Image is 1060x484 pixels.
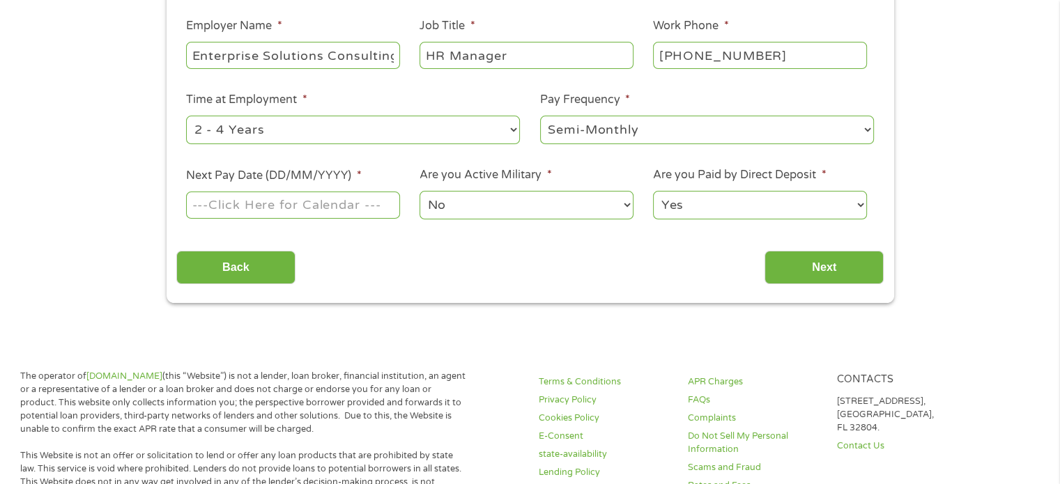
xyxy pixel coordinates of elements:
a: Cookies Policy [539,412,671,425]
label: Pay Frequency [540,93,630,107]
p: [STREET_ADDRESS], [GEOGRAPHIC_DATA], FL 32804. [836,395,969,435]
a: APR Charges [688,375,820,389]
label: Work Phone [653,19,728,33]
label: Employer Name [186,19,282,33]
a: FAQs [688,393,820,407]
input: ---Click Here for Calendar --- [186,192,399,218]
label: Are you Active Military [420,168,551,182]
a: state-availability [539,448,671,461]
input: Next [765,251,884,285]
input: Cashier [420,42,633,68]
a: [DOMAIN_NAME] [86,370,162,382]
label: Job Title [420,19,475,33]
a: Contact Us [836,439,969,453]
a: E-Consent [539,430,671,443]
input: Back [176,251,295,285]
h4: Contacts [836,373,969,387]
label: Are you Paid by Direct Deposit [653,168,826,182]
input: (231) 754-4010 [653,42,866,68]
input: Walmart [186,42,399,68]
label: Time at Employment [186,93,307,107]
a: Privacy Policy [539,393,671,407]
a: Terms & Conditions [539,375,671,389]
a: Do Not Sell My Personal Information [688,430,820,456]
p: The operator of (this “Website”) is not a lender, loan broker, financial institution, an agent or... [20,370,468,435]
label: Next Pay Date (DD/MM/YYYY) [186,169,361,183]
a: Complaints [688,412,820,425]
a: Lending Policy [539,466,671,479]
a: Scams and Fraud [688,461,820,474]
